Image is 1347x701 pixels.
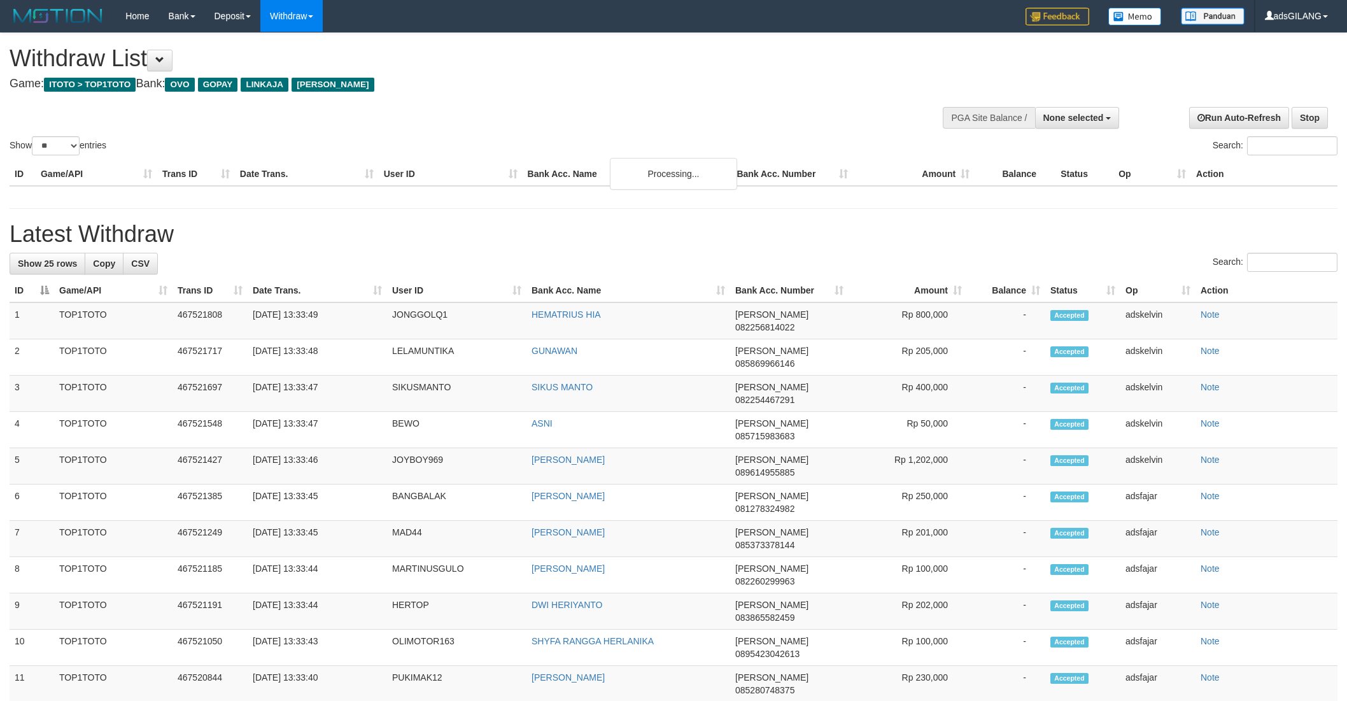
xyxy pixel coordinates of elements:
[54,302,173,339] td: TOP1TOTO
[1120,302,1195,339] td: adskelvin
[10,376,54,412] td: 3
[735,491,808,501] span: [PERSON_NAME]
[735,563,808,574] span: [PERSON_NAME]
[10,279,54,302] th: ID: activate to sort column descending
[532,382,593,392] a: SIKUS MANTO
[967,279,1045,302] th: Balance: activate to sort column ascending
[54,630,173,666] td: TOP1TOTO
[44,78,136,92] span: ITOTO > TOP1TOTO
[248,521,387,557] td: [DATE] 13:33:45
[1191,162,1337,186] th: Action
[1043,113,1104,123] span: None selected
[943,107,1034,129] div: PGA Site Balance /
[1050,346,1089,357] span: Accepted
[849,485,967,521] td: Rp 250,000
[198,78,238,92] span: GOPAY
[173,279,248,302] th: Trans ID: activate to sort column ascending
[532,600,603,610] a: DWI HERIYANTO
[735,600,808,610] span: [PERSON_NAME]
[1201,418,1220,428] a: Note
[849,376,967,412] td: Rp 400,000
[532,309,601,320] a: HEMATRIUS HIA
[735,309,808,320] span: [PERSON_NAME]
[532,418,553,428] a: ASNI
[1050,528,1089,539] span: Accepted
[123,253,158,274] a: CSV
[1201,346,1220,356] a: Note
[1120,376,1195,412] td: adskelvin
[1189,107,1289,129] a: Run Auto-Refresh
[735,358,794,369] span: Copy 085869966146 to clipboard
[735,395,794,405] span: Copy 082254467291 to clipboard
[967,448,1045,485] td: -
[10,521,54,557] td: 7
[32,136,80,155] select: Showentries
[532,527,605,537] a: [PERSON_NAME]
[853,162,975,186] th: Amount
[532,636,654,646] a: SHYFA RANGGA HERLANIKA
[54,448,173,485] td: TOP1TOTO
[1026,8,1089,25] img: Feedback.jpg
[1201,636,1220,646] a: Note
[735,346,808,356] span: [PERSON_NAME]
[523,162,732,186] th: Bank Acc. Name
[967,412,1045,448] td: -
[735,467,794,478] span: Copy 089614955885 to clipboard
[1108,8,1162,25] img: Button%20Memo.svg
[10,253,85,274] a: Show 25 rows
[10,46,885,71] h1: Withdraw List
[10,222,1337,247] h1: Latest Withdraw
[10,302,54,339] td: 1
[1201,491,1220,501] a: Note
[1050,383,1089,393] span: Accepted
[1050,637,1089,648] span: Accepted
[735,504,794,514] span: Copy 081278324982 to clipboard
[248,485,387,521] td: [DATE] 13:33:45
[54,485,173,521] td: TOP1TOTO
[54,557,173,593] td: TOP1TOTO
[387,412,526,448] td: BEWO
[731,162,853,186] th: Bank Acc. Number
[849,521,967,557] td: Rp 201,000
[735,455,808,465] span: [PERSON_NAME]
[1213,253,1337,272] label: Search:
[849,593,967,630] td: Rp 202,000
[967,521,1045,557] td: -
[532,563,605,574] a: [PERSON_NAME]
[849,448,967,485] td: Rp 1,202,000
[248,376,387,412] td: [DATE] 13:33:47
[387,485,526,521] td: BANGBALAK
[1120,279,1195,302] th: Op: activate to sort column ascending
[967,485,1045,521] td: -
[735,672,808,683] span: [PERSON_NAME]
[1120,521,1195,557] td: adsfajar
[1050,455,1089,466] span: Accepted
[173,302,248,339] td: 467521808
[173,412,248,448] td: 467521548
[735,540,794,550] span: Copy 085373378144 to clipboard
[730,279,849,302] th: Bank Acc. Number: activate to sort column ascending
[10,6,106,25] img: MOTION_logo.png
[610,158,737,190] div: Processing...
[1213,136,1337,155] label: Search:
[967,593,1045,630] td: -
[1113,162,1191,186] th: Op
[1120,485,1195,521] td: adsfajar
[379,162,523,186] th: User ID
[1201,527,1220,537] a: Note
[1120,448,1195,485] td: adskelvin
[532,672,605,683] a: [PERSON_NAME]
[248,302,387,339] td: [DATE] 13:33:49
[248,557,387,593] td: [DATE] 13:33:44
[1050,564,1089,575] span: Accepted
[173,485,248,521] td: 467521385
[1050,600,1089,611] span: Accepted
[10,78,885,90] h4: Game: Bank:
[1201,309,1220,320] a: Note
[248,279,387,302] th: Date Trans.: activate to sort column ascending
[1120,557,1195,593] td: adsfajar
[967,630,1045,666] td: -
[157,162,235,186] th: Trans ID
[735,612,794,623] span: Copy 083865582459 to clipboard
[54,279,173,302] th: Game/API: activate to sort column ascending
